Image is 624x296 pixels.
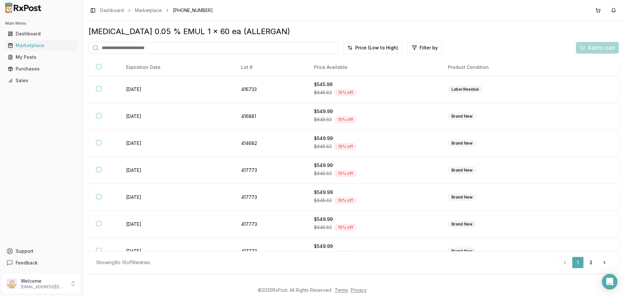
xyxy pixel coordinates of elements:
td: 417773 [233,184,306,211]
div: $549.99 [314,135,432,142]
button: Support [3,245,80,257]
button: Feedback [3,257,80,269]
td: 417773 [233,157,306,184]
td: [DATE] [118,157,233,184]
a: Terms [335,287,348,293]
td: 417773 [233,238,306,265]
div: $545.99 [314,81,432,88]
div: $549.99 [314,162,432,169]
div: 15 % off [334,170,357,177]
td: [DATE] [118,184,233,211]
div: Brand New [448,248,476,255]
td: [DATE] [118,76,233,103]
a: 1 [572,257,584,268]
div: 15 % off [334,143,357,150]
div: $549.99 [314,108,432,115]
button: My Posts [3,52,80,62]
div: 15 % off [334,197,357,204]
td: 416881 [233,103,306,130]
a: Purchases [5,63,78,75]
div: $549.99 [314,216,432,223]
div: [MEDICAL_DATA] 0.05 % EMUL 1 x 60 ea (ALLERGAN) [88,26,619,37]
a: Dashboard [100,7,124,14]
p: Welcome [21,278,66,284]
a: Dashboard [5,28,78,40]
td: 416733 [233,76,306,103]
span: Price (Low to High) [355,45,398,51]
span: $645.63 [314,197,332,204]
span: $645.63 [314,116,332,123]
a: Privacy [351,287,367,293]
th: Expiration Date [118,59,233,76]
div: Brand New [448,113,476,120]
button: Sales [3,75,80,86]
a: Marketplace [5,40,78,51]
a: My Posts [5,51,78,63]
td: [DATE] [118,103,233,130]
div: Dashboard [8,31,75,37]
a: 2 [585,257,597,268]
a: Marketplace [135,7,162,14]
div: Purchases [8,66,75,72]
td: 417773 [233,211,306,238]
button: Dashboard [3,29,80,39]
span: $645.63 [314,170,332,177]
div: Showing 1 to 10 of 19 entries [96,259,150,266]
div: $549.99 [314,189,432,196]
button: Price (Low to High) [343,42,402,54]
span: $645.63 [314,224,332,231]
div: Open Intercom Messenger [602,274,617,290]
span: $645.63 [314,143,332,150]
button: Purchases [3,64,80,74]
span: Filter by [420,45,438,51]
div: Label Residue [448,86,483,93]
div: Brand New [448,140,476,147]
a: Sales [5,75,78,86]
div: Sales [8,77,75,84]
span: $645.63 [314,251,332,258]
button: Marketplace [3,40,80,51]
div: Brand New [448,221,476,228]
div: Brand New [448,194,476,201]
nav: breadcrumb [100,7,213,14]
th: Price Available [306,59,440,76]
td: 414682 [233,130,306,157]
span: Feedback [16,260,38,266]
p: [EMAIL_ADDRESS][DOMAIN_NAME] [21,284,66,290]
span: [PHONE_NUMBER] [173,7,213,14]
td: [DATE] [118,238,233,265]
td: [DATE] [118,211,233,238]
th: Lot # [233,59,306,76]
div: My Posts [8,54,75,60]
img: RxPost Logo [3,3,44,13]
div: 15 % off [334,251,357,258]
button: Filter by [408,42,442,54]
th: Product Condition [440,59,570,76]
nav: pagination [559,257,611,268]
td: [DATE] [118,130,233,157]
span: $645.63 [314,89,332,96]
div: 15 % off [334,224,357,231]
div: Brand New [448,167,476,174]
div: 15 % off [334,89,357,96]
a: Go to next page [598,257,611,268]
div: $549.99 [314,243,432,250]
img: User avatar [6,278,17,289]
h2: Main Menu [5,21,78,26]
div: Marketplace [8,42,75,49]
div: 15 % off [334,116,357,123]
